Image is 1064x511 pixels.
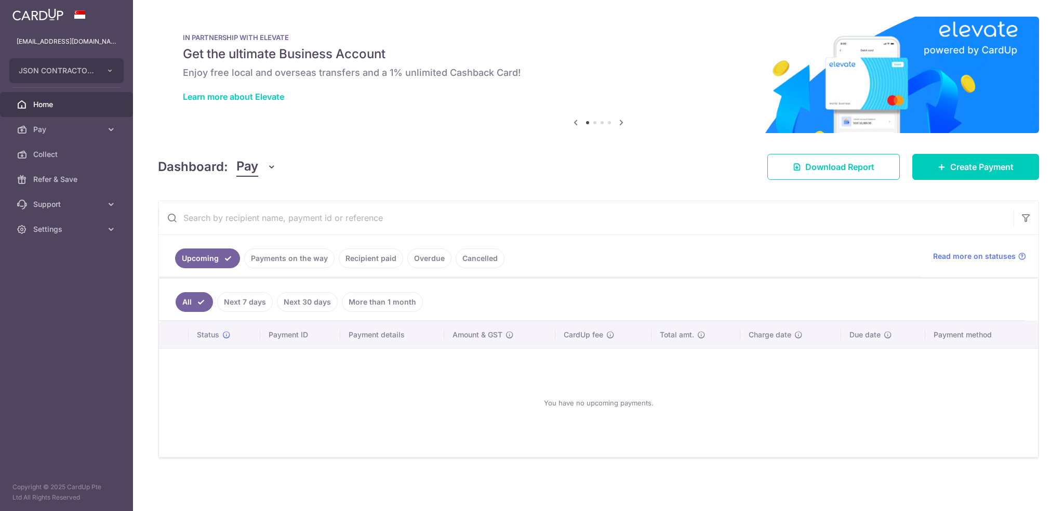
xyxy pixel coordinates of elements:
[183,91,284,102] a: Learn more about Elevate
[805,161,874,173] span: Download Report
[33,99,102,110] span: Home
[236,157,276,177] button: Pay
[342,292,423,312] a: More than 1 month
[660,330,694,340] span: Total amt.
[158,17,1039,133] img: Renovation banner
[33,199,102,209] span: Support
[33,224,102,234] span: Settings
[158,158,228,176] h4: Dashboard:
[244,248,335,268] a: Payments on the way
[340,321,444,348] th: Payment details
[19,65,96,76] span: JSON CONTRACTOR WORKS PTE. LTD.
[33,174,102,185] span: Refer & Save
[277,292,338,312] a: Next 30 days
[260,321,340,348] th: Payment ID
[33,124,102,135] span: Pay
[236,157,258,177] span: Pay
[933,251,1016,261] span: Read more on statuses
[176,292,213,312] a: All
[912,154,1039,180] a: Create Payment
[407,248,451,268] a: Overdue
[175,248,240,268] a: Upcoming
[12,8,63,21] img: CardUp
[849,330,881,340] span: Due date
[339,248,403,268] a: Recipient paid
[158,201,1014,234] input: Search by recipient name, payment id or reference
[183,67,1014,79] h6: Enjoy free local and overseas transfers and a 1% unlimited Cashback Card!
[9,58,124,83] button: JSON CONTRACTOR WORKS PTE. LTD.
[171,357,1026,449] div: You have no upcoming payments.
[453,330,502,340] span: Amount & GST
[456,248,504,268] a: Cancelled
[950,161,1014,173] span: Create Payment
[183,46,1014,62] h5: Get the ultimate Business Account
[564,330,603,340] span: CardUp fee
[197,330,219,340] span: Status
[17,36,116,47] p: [EMAIL_ADDRESS][DOMAIN_NAME]
[33,149,102,160] span: Collect
[217,292,273,312] a: Next 7 days
[933,251,1026,261] a: Read more on statuses
[767,154,900,180] a: Download Report
[925,321,1038,348] th: Payment method
[183,33,1014,42] p: IN PARTNERSHIP WITH ELEVATE
[749,330,791,340] span: Charge date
